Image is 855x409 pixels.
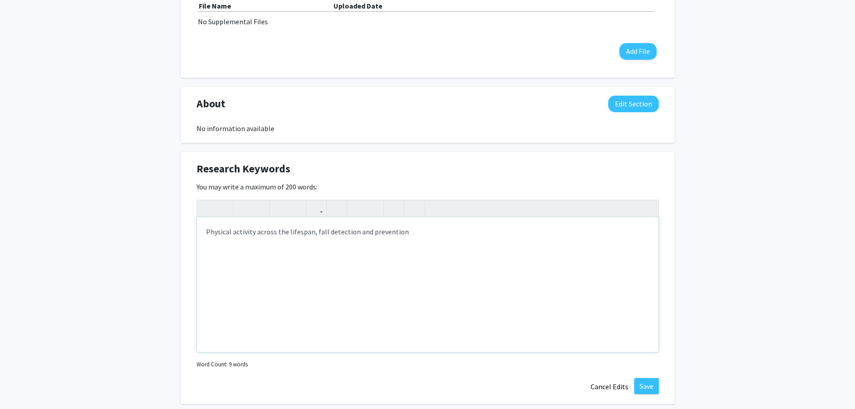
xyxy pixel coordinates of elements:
div: Note to users with screen readers: Please deactivate our accessibility plugin for this page as it... [197,217,658,352]
button: Remove format [386,200,402,216]
span: About [197,96,225,112]
button: Ordered list [365,200,381,216]
span: Research Keywords [197,161,290,177]
button: Edit About [608,96,659,112]
label: You may write a maximum of 200 words: [197,181,317,192]
button: Undo (Ctrl + Z) [199,200,215,216]
button: Insert horizontal rule [407,200,422,216]
button: Add File [619,43,657,60]
button: Redo (Ctrl + Y) [215,200,231,216]
button: Cancel Edits [585,378,634,395]
button: Insert Image [329,200,345,216]
button: Strong (Ctrl + B) [236,200,251,216]
button: Link [308,200,324,216]
iframe: Chat [7,369,38,402]
button: Unordered list [350,200,365,216]
button: Superscript [272,200,288,216]
b: File Name [199,1,231,10]
button: Subscript [288,200,303,216]
button: Emphasis (Ctrl + I) [251,200,267,216]
div: No information available [197,123,659,134]
div: No Supplemental Files [198,16,658,27]
button: Fullscreen [640,200,656,216]
button: Save [634,378,659,394]
small: Word Count: 9 words [197,360,248,369]
b: Uploaded Date [333,1,382,10]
